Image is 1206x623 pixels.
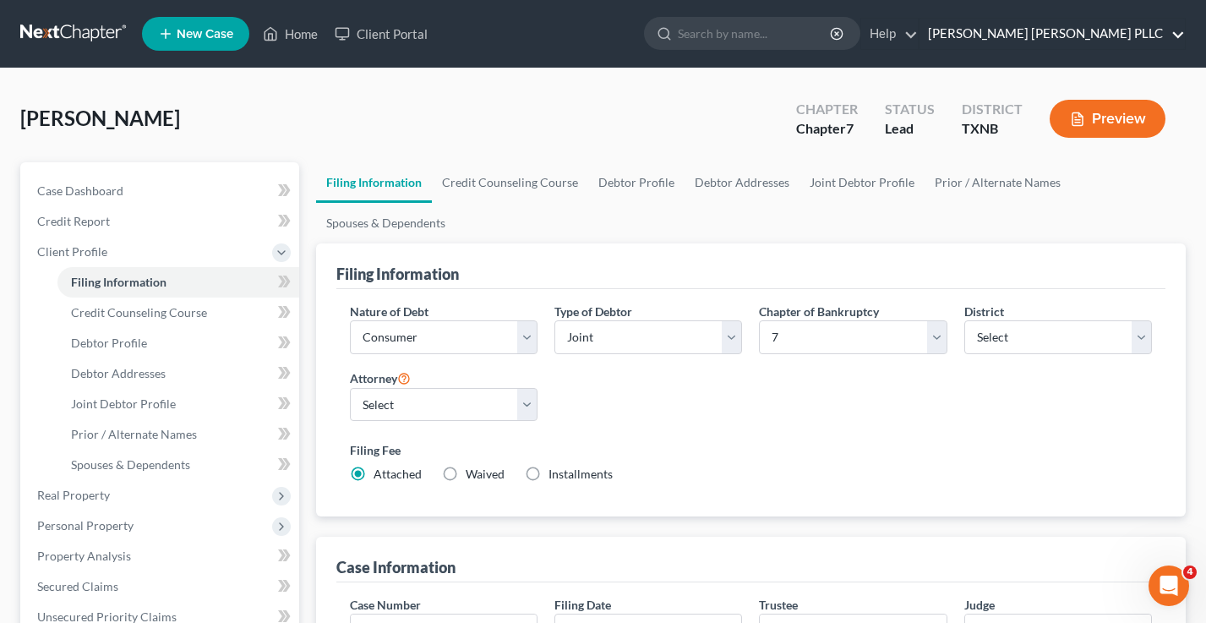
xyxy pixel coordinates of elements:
[350,441,1152,459] label: Filing Fee
[796,119,858,139] div: Chapter
[71,396,176,411] span: Joint Debtor Profile
[350,303,428,320] label: Nature of Debt
[57,358,299,389] a: Debtor Addresses
[466,467,505,481] span: Waived
[24,206,299,237] a: Credit Report
[1050,100,1165,138] button: Preview
[336,557,456,577] div: Case Information
[336,264,459,284] div: Filing Information
[759,303,879,320] label: Chapter of Bankruptcy
[37,183,123,198] span: Case Dashboard
[432,162,588,203] a: Credit Counseling Course
[799,162,925,203] a: Joint Debtor Profile
[37,214,110,228] span: Credit Report
[861,19,918,49] a: Help
[57,298,299,328] a: Credit Counseling Course
[37,518,134,533] span: Personal Property
[1149,566,1189,606] iframe: Intercom live chat
[685,162,799,203] a: Debtor Addresses
[350,596,421,614] label: Case Number
[254,19,326,49] a: Home
[71,275,166,289] span: Filing Information
[964,596,995,614] label: Judge
[962,119,1023,139] div: TXNB
[24,541,299,571] a: Property Analysis
[24,571,299,602] a: Secured Claims
[885,119,935,139] div: Lead
[71,427,197,441] span: Prior / Alternate Names
[554,303,632,320] label: Type of Debtor
[964,303,1004,320] label: District
[350,368,411,388] label: Attorney
[548,467,613,481] span: Installments
[678,18,832,49] input: Search by name...
[1183,566,1197,579] span: 4
[920,19,1185,49] a: [PERSON_NAME] [PERSON_NAME] PLLC
[925,162,1071,203] a: Prior / Alternate Names
[316,162,432,203] a: Filing Information
[20,106,180,130] span: [PERSON_NAME]
[885,100,935,119] div: Status
[588,162,685,203] a: Debtor Profile
[24,176,299,206] a: Case Dashboard
[57,419,299,450] a: Prior / Alternate Names
[57,450,299,480] a: Spouses & Dependents
[37,488,110,502] span: Real Property
[57,267,299,298] a: Filing Information
[326,19,436,49] a: Client Portal
[71,305,207,320] span: Credit Counseling Course
[962,100,1023,119] div: District
[796,100,858,119] div: Chapter
[71,336,147,350] span: Debtor Profile
[71,457,190,472] span: Spouses & Dependents
[846,120,854,136] span: 7
[57,328,299,358] a: Debtor Profile
[37,579,118,593] span: Secured Claims
[374,467,422,481] span: Attached
[37,244,107,259] span: Client Profile
[57,389,299,419] a: Joint Debtor Profile
[554,596,611,614] label: Filing Date
[71,366,166,380] span: Debtor Addresses
[37,549,131,563] span: Property Analysis
[316,203,456,243] a: Spouses & Dependents
[759,596,798,614] label: Trustee
[177,28,233,41] span: New Case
